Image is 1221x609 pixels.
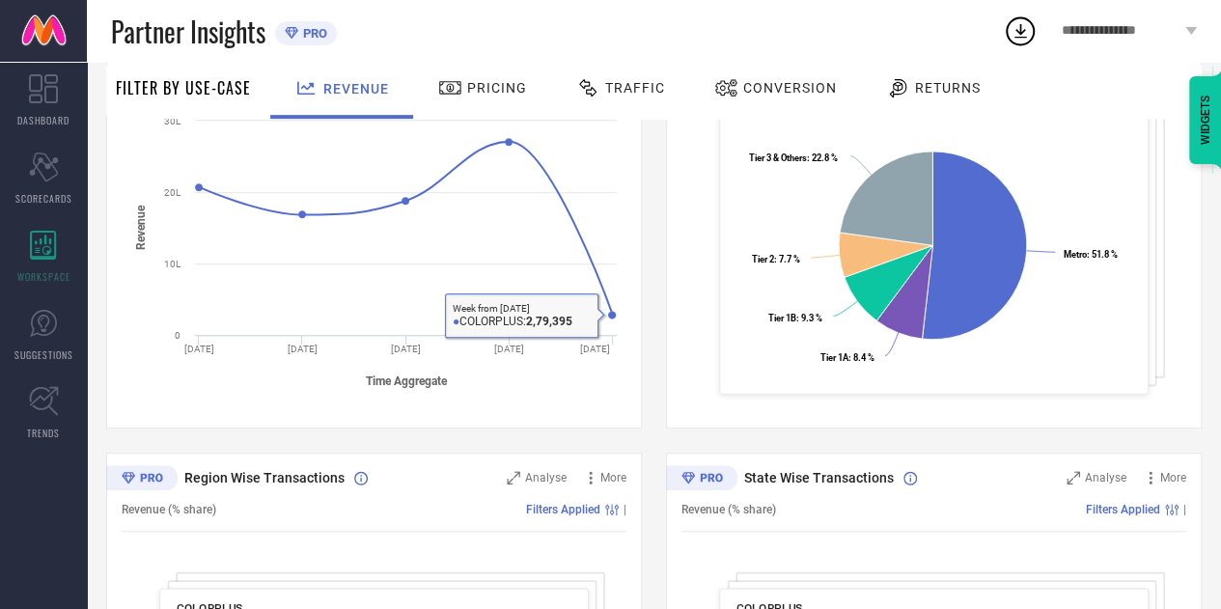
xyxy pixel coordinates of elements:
span: Analyse [525,471,567,484]
span: TRENDS [27,426,60,440]
text: [DATE] [184,344,214,354]
div: Premium [666,465,737,494]
text: : 8.4 % [820,352,874,363]
div: Premium [106,465,178,494]
text: : 7.7 % [752,254,800,264]
span: Returns [915,80,981,96]
text: : 51.8 % [1063,248,1117,259]
text: : 9.3 % [768,313,822,323]
tspan: Tier 1B [768,313,796,323]
svg: Zoom [1067,471,1080,484]
span: WORKSPACE [17,269,70,284]
span: More [600,471,626,484]
span: PRO [298,26,327,41]
tspan: Time Aggregate [366,374,448,388]
span: More [1160,471,1186,484]
span: SUGGESTIONS [14,347,73,362]
span: Filter By Use-Case [116,76,251,99]
span: | [1183,503,1186,516]
span: DASHBOARD [17,113,69,127]
svg: Zoom [507,471,520,484]
text: 10L [164,259,181,269]
tspan: Metro [1063,248,1086,259]
span: Revenue [323,81,389,97]
span: Filters Applied [1086,503,1160,516]
span: Revenue (% share) [122,503,216,516]
text: [DATE] [288,344,318,354]
span: Filters Applied [526,503,600,516]
span: Partner Insights [111,12,265,51]
text: [DATE] [580,344,610,354]
span: Revenue (% share) [681,503,776,516]
text: 30L [164,116,181,126]
span: Pricing [467,80,527,96]
span: Region Wise Transactions [184,470,345,485]
span: Analyse [1085,471,1126,484]
span: SCORECARDS [15,191,72,206]
span: | [624,503,626,516]
text: [DATE] [494,344,524,354]
span: State Wise Transactions [744,470,894,485]
div: Open download list [1003,14,1038,48]
tspan: Tier 1A [820,352,849,363]
tspan: Revenue [134,205,148,250]
span: Traffic [605,80,665,96]
text: 20L [164,187,181,198]
span: Conversion [743,80,837,96]
tspan: Tier 3 & Others [749,152,807,163]
text: 0 [175,330,180,341]
text: : 22.8 % [749,152,838,163]
tspan: Tier 2 [752,254,774,264]
text: [DATE] [391,344,421,354]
